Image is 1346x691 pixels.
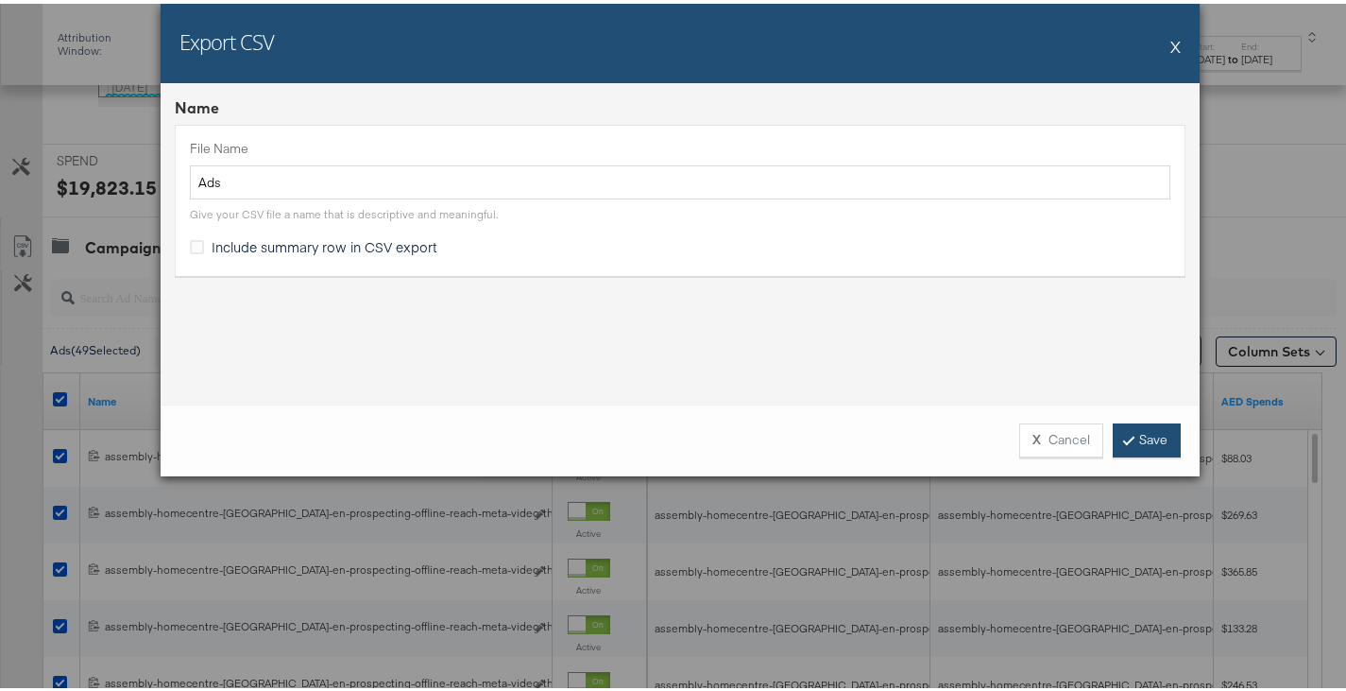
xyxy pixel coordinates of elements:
button: X [1170,24,1181,61]
label: File Name [190,136,1170,154]
span: Include summary row in CSV export [212,233,437,252]
div: Give your CSV file a name that is descriptive and meaningful. [190,203,498,218]
button: XCancel [1019,420,1103,454]
strong: X [1032,427,1041,445]
h2: Export CSV [179,24,274,52]
a: Save [1113,420,1181,454]
div: Name [175,94,1185,115]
